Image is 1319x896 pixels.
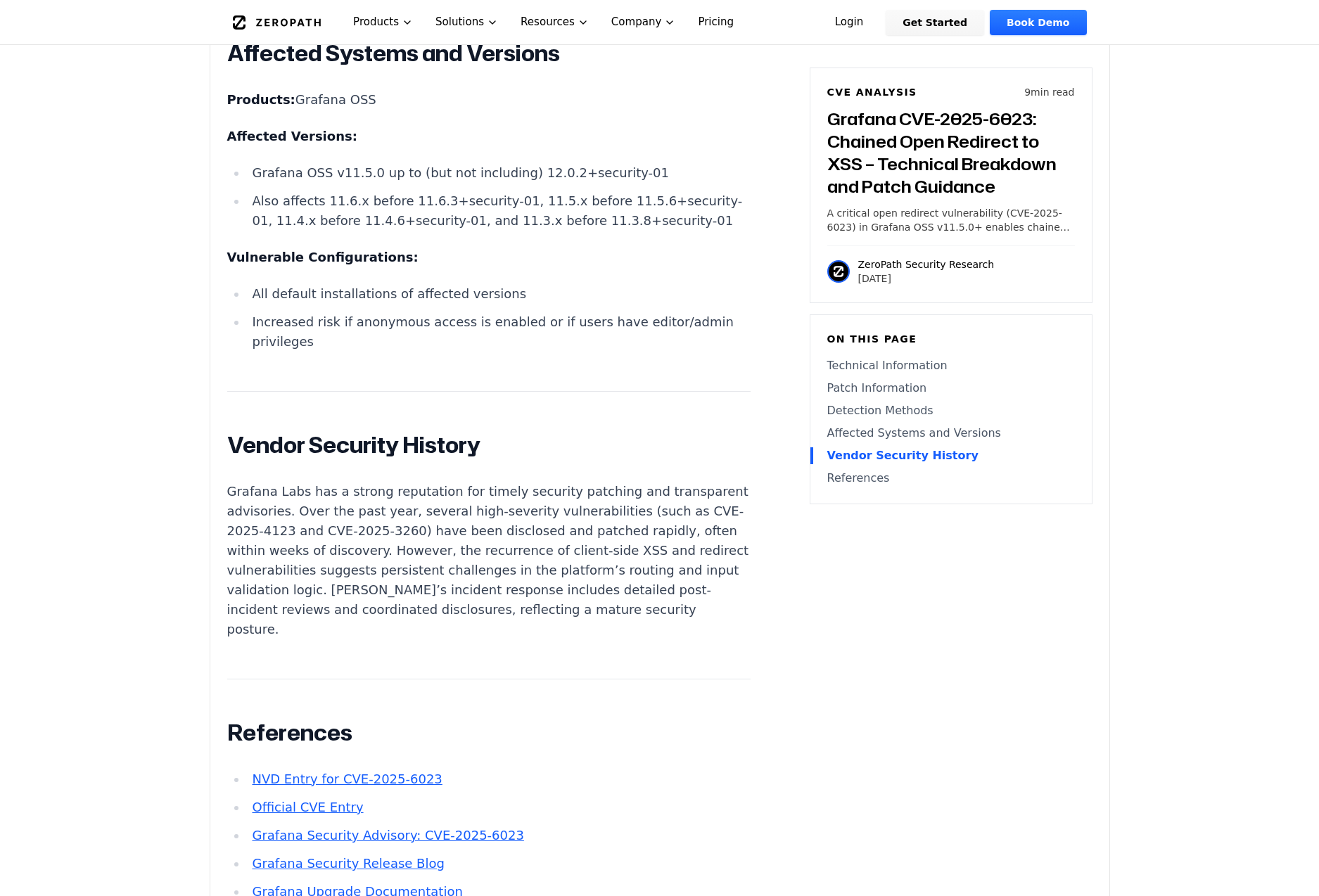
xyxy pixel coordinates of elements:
h2: References [227,719,751,747]
li: All default installations of affected versions [247,284,751,304]
a: NVD Entry for CVE-2025-6023 [252,772,442,786]
a: Official CVE Entry [252,800,363,814]
h6: On this page [827,332,1075,346]
strong: Vulnerable Configurations: [227,250,419,264]
li: Increased risk if anonymous access is enabled or if users have editor/admin privileges [247,312,751,352]
a: Grafana Security Advisory: CVE-2025-6023 [252,828,523,843]
p: ZeroPath Security Research [858,257,995,271]
a: Patch Information [827,380,1075,397]
p: Grafana OSS [227,90,751,110]
a: Grafana Security Release Blog [252,856,444,871]
h2: Vendor Security History [227,431,751,459]
a: Login [818,10,881,35]
p: [DATE] [858,271,995,286]
strong: Products: [227,92,295,107]
p: A critical open redirect vulnerability (CVE-2025-6023) in Grafana OSS v11.5.0+ enables chained XS... [827,206,1075,234]
a: Vendor Security History [827,447,1075,464]
p: 9 min read [1024,85,1074,99]
a: Technical Information [827,357,1075,374]
li: Grafana OSS v11.5.0 up to (but not including) 12.0.2+security-01 [247,163,751,183]
a: References [827,470,1075,487]
a: Affected Systems and Versions [827,425,1075,442]
img: ZeroPath Security Research [827,260,850,283]
li: Also affects 11.6.x before 11.6.3+security-01, 11.5.x before 11.5.6+security-01, 11.4.x before 11... [247,191,751,231]
a: Book Demo [990,10,1086,35]
p: Grafana Labs has a strong reputation for timely security patching and transparent advisories. Ove... [227,482,751,639]
a: Detection Methods [827,402,1075,419]
h2: Affected Systems and Versions [227,39,751,68]
h3: Grafana CVE-2025-6023: Chained Open Redirect to XSS – Technical Breakdown and Patch Guidance [827,108,1075,198]
h6: CVE Analysis [827,85,917,99]
a: Get Started [886,10,984,35]
strong: Affected Versions: [227,129,357,143]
